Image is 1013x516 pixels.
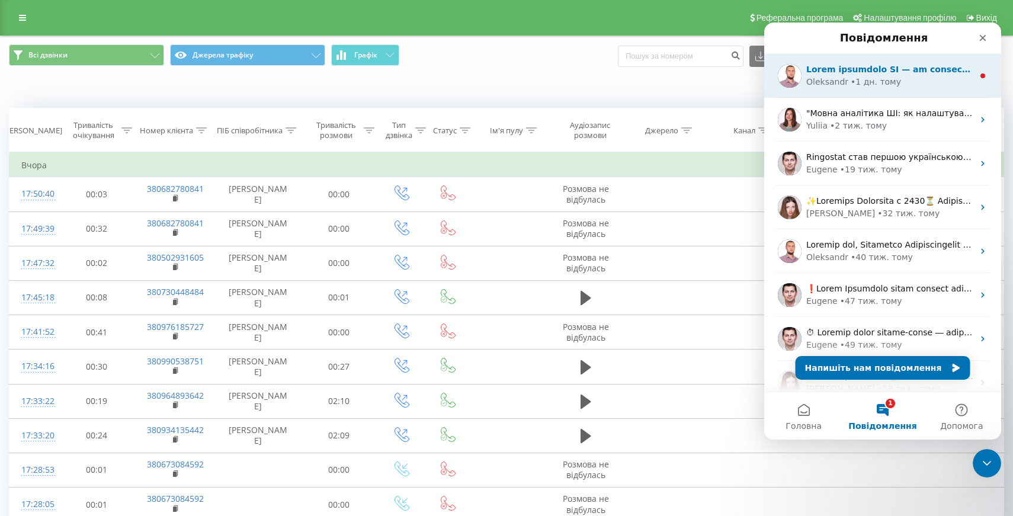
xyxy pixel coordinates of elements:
[301,315,378,350] td: 00:00
[733,126,755,136] div: Канал
[301,280,378,315] td: 00:01
[14,348,37,372] img: Profile image for Olga
[217,126,283,136] div: ПІБ співробітника
[69,120,118,140] div: Тривалість очікування
[21,217,46,241] div: 17:49:39
[301,453,378,487] td: 00:00
[158,370,237,417] button: Допомога
[215,246,301,280] td: [PERSON_NAME]
[21,399,57,408] span: Головна
[58,246,135,280] td: 00:02
[147,390,204,401] a: 380964893642
[147,183,204,194] a: 380682780841
[76,316,138,329] div: • 49 тиж. тому
[301,384,378,418] td: 02:10
[9,153,1004,177] td: Вчора
[147,217,204,229] a: 380682780841
[147,355,204,367] a: 380990538751
[21,286,46,309] div: 17:45:18
[14,217,37,241] img: Profile image for Oleksandr
[147,252,204,263] a: 380502931605
[58,315,135,350] td: 00:41
[2,126,62,136] div: [PERSON_NAME]
[21,182,46,206] div: 17:50:40
[140,126,193,136] div: Номер клієнта
[563,321,609,343] span: Розмова не відбулась
[301,350,378,384] td: 00:27
[215,211,301,246] td: [PERSON_NAME]
[764,23,1001,440] iframe: Intercom live chat
[21,493,46,516] div: 17:28:05
[14,305,37,328] img: Profile image for Eugene
[21,459,46,482] div: 17:28:53
[756,13,844,23] span: Реферальна програма
[976,13,997,23] span: Вихід
[21,252,46,275] div: 17:47:32
[42,141,73,153] div: Eugene
[749,46,813,67] button: Експорт
[215,350,301,384] td: [PERSON_NAME]
[354,51,377,59] span: Графік
[84,399,152,408] span: Повідомлення
[312,120,361,140] div: Тривалість розмови
[618,46,743,67] input: Пошук за номером
[86,229,149,241] div: • 40 тиж. тому
[331,44,399,66] button: Графік
[14,261,37,284] img: Profile image for Eugene
[58,350,135,384] td: 00:30
[176,399,219,408] span: Допомога
[433,126,457,136] div: Статус
[58,280,135,315] td: 00:08
[42,273,73,285] div: Eugene
[147,459,204,470] a: 380673084592
[58,177,135,211] td: 00:03
[9,44,164,66] button: Всі дзвінки
[215,280,301,315] td: [PERSON_NAME]
[563,459,609,480] span: Розмова не відбулась
[58,453,135,487] td: 00:01
[79,370,158,417] button: Повідомлення
[645,126,678,136] div: Джерело
[170,44,325,66] button: Джерела трафіку
[301,211,378,246] td: 00:00
[147,424,204,435] a: 380934135442
[21,355,46,378] div: 17:34:16
[973,449,1001,477] iframe: Intercom live chat
[21,321,46,344] div: 17:41:52
[215,177,301,211] td: [PERSON_NAME]
[147,493,204,504] a: 380673084592
[301,246,378,280] td: 00:00
[42,316,73,329] div: Eugene
[563,183,609,205] span: Розмова не відбулась
[563,217,609,239] span: Розмова не відбулась
[490,126,523,136] div: Ім'я пулу
[28,50,68,60] span: Всі дзвінки
[21,424,46,447] div: 17:33:20
[76,141,138,153] div: • 19 тиж. тому
[42,229,84,241] div: Oleksandr
[31,334,206,357] button: Напишіть нам повідомлення
[215,384,301,418] td: [PERSON_NAME]
[58,418,135,453] td: 00:24
[215,315,301,350] td: [PERSON_NAME]
[58,211,135,246] td: 00:32
[113,185,175,197] div: • 32 тиж. тому
[301,418,378,453] td: 02:09
[563,493,609,515] span: Розмова не відбулась
[864,13,956,23] span: Налаштування профілю
[215,418,301,453] td: [PERSON_NAME]
[386,120,412,140] div: Тип дзвінка
[58,384,135,418] td: 00:19
[147,321,204,332] a: 380976185727
[42,360,111,373] div: [PERSON_NAME]
[113,360,175,373] div: • 58 тиж. тому
[76,273,138,285] div: • 47 тиж. тому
